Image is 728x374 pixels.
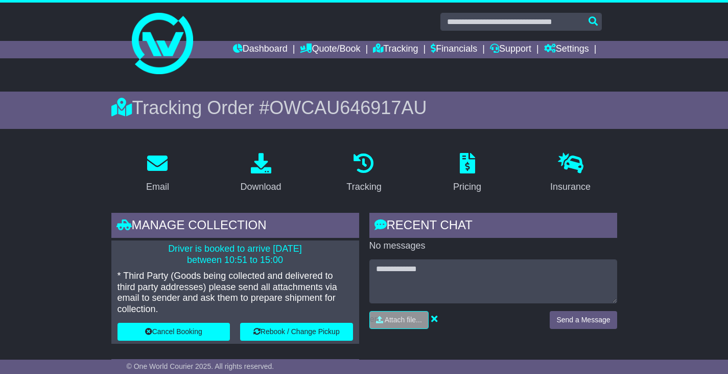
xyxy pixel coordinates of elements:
[544,41,589,58] a: Settings
[431,41,477,58] a: Financials
[146,180,169,194] div: Email
[544,149,597,197] a: Insurance
[139,149,176,197] a: Email
[269,97,427,118] span: OWCAU646917AU
[369,213,617,240] div: RECENT CHAT
[240,180,281,194] div: Download
[118,323,230,341] button: Cancel Booking
[233,149,288,197] a: Download
[233,41,288,58] a: Dashboard
[340,149,388,197] a: Tracking
[346,180,381,194] div: Tracking
[240,323,353,341] button: Rebook / Change Pickup
[550,180,591,194] div: Insurance
[111,213,359,240] div: Manage collection
[453,180,481,194] div: Pricing
[490,41,531,58] a: Support
[369,240,617,252] p: No messages
[447,149,488,197] a: Pricing
[550,311,617,329] button: Send a Message
[118,244,353,266] p: Driver is booked to arrive [DATE] between 10:51 to 15:00
[118,271,353,315] p: * Third Party (Goods being collected and delivered to third party addresses) please send all atta...
[111,97,617,119] div: Tracking Order #
[373,41,418,58] a: Tracking
[127,362,274,370] span: © One World Courier 2025. All rights reserved.
[300,41,360,58] a: Quote/Book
